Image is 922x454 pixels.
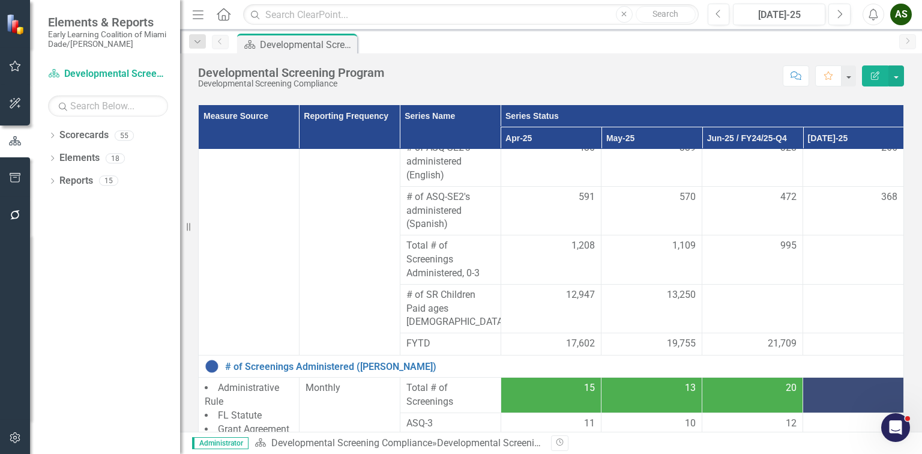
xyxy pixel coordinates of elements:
td: Double-Click to Edit [501,413,601,435]
td: Double-Click to Edit [803,284,904,333]
img: ClearPoint Strategy [6,14,27,35]
td: Double-Click to Edit [601,413,702,435]
button: AS [890,4,912,25]
td: Double-Click to Edit [803,186,904,235]
span: 368 [881,190,897,204]
div: 15 [99,176,118,186]
span: 15 [584,381,595,395]
span: Grant Agreement [218,423,289,435]
span: Search [652,9,678,19]
td: Double-Click to Edit [400,284,501,333]
iframe: Intercom live chat [881,413,910,442]
span: Total # of Screenings Administered, 0-3 [406,239,495,280]
a: Reports [59,174,93,188]
span: 13 [685,381,696,395]
button: [DATE]-25 [733,4,825,25]
td: Double-Click to Edit [400,186,501,235]
input: Search ClearPoint... [243,4,698,25]
td: Double-Click to Edit [501,284,601,333]
div: Developmental Screening Program [437,437,584,449]
span: # of ASQ-SE2's administered (Spanish) [406,190,495,232]
td: Double-Click to Edit [803,413,904,435]
td: Double-Click to Edit [501,235,601,285]
td: Double-Click to Edit [702,284,803,333]
a: Scorecards [59,129,109,142]
span: FL Statute [218,410,262,421]
span: 20 [786,381,797,395]
a: Elements [59,151,100,165]
span: 1,109 [672,239,696,253]
span: 10 [685,417,696,431]
td: Double-Click to Edit [702,235,803,285]
button: Search [636,6,696,23]
div: Developmental Screening Program [198,66,384,79]
div: 18 [106,153,125,163]
a: # of Screenings Administered ([PERSON_NAME]) [225,362,897,372]
div: Monthly [306,381,394,395]
a: Developmental Screening Compliance [271,437,432,449]
td: Double-Click to Edit [702,138,803,187]
span: 591 [579,190,595,204]
span: 570 [679,190,696,204]
small: Early Learning Coalition of Miami Dade/[PERSON_NAME] [48,29,168,49]
td: Double-Click to Edit [400,413,501,435]
img: No Information [205,359,219,374]
span: # of ASQ-SE2's administered (English) [406,141,495,183]
td: Double-Click to Edit [601,138,702,187]
div: 55 [115,130,134,141]
td: Double-Click to Edit [501,138,601,187]
div: [DATE]-25 [737,8,821,22]
span: # of SR Children Paid ages [DEMOGRAPHIC_DATA] [406,288,495,330]
td: Double-Click to Edit [702,413,803,435]
span: ASQ-3 [406,417,495,431]
span: Total # of Screenings [406,381,495,409]
span: 11 [584,417,595,431]
td: Double-Click to Edit [601,235,702,285]
td: Double-Click to Edit [501,186,601,235]
input: Search Below... [48,95,168,117]
span: 995 [780,239,797,253]
td: Double-Click to Edit [601,284,702,333]
span: FYTD [406,337,495,351]
span: 21,709 [768,337,797,351]
span: 17,602 [566,337,595,351]
span: 13,250 [667,288,696,302]
td: Double-Click to Edit [400,138,501,187]
td: Double-Click to Edit Right Click for Context Menu [199,356,904,378]
div: Developmental Screening Program [260,37,354,52]
span: Administrative Rule [205,382,279,407]
span: Elements & Reports [48,15,168,29]
span: 19,755 [667,337,696,351]
span: 472 [780,190,797,204]
a: Developmental Screening Compliance [48,67,168,81]
div: Developmental Screening Compliance [198,79,384,88]
div: » [255,437,542,450]
span: 12 [786,417,797,431]
span: 12,947 [566,288,595,302]
span: Administrator [192,437,249,449]
td: Double-Click to Edit [803,138,904,187]
span: 1,208 [571,239,595,253]
td: Double-Click to Edit [803,235,904,285]
td: Double-Click to Edit [400,235,501,285]
td: Double-Click to Edit [601,186,702,235]
td: Double-Click to Edit [702,186,803,235]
